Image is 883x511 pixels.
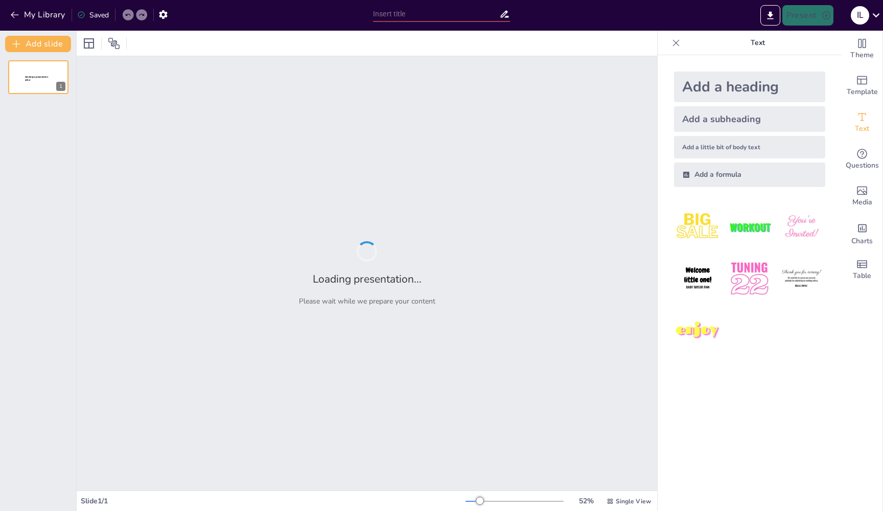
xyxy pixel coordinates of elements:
[674,203,722,251] img: 1.jpeg
[842,141,882,178] div: Get real-time input from your audience
[842,215,882,251] div: Add charts and graphs
[726,203,773,251] img: 2.jpeg
[760,5,780,26] button: Export to PowerPoint
[674,106,825,132] div: Add a subheading
[842,67,882,104] div: Add ready made slides
[674,72,825,102] div: Add a heading
[674,307,722,355] img: 7.jpeg
[851,5,869,26] button: I L
[56,82,65,91] div: 1
[8,60,68,94] div: 1
[847,86,878,98] span: Template
[108,37,120,50] span: Position
[373,7,499,21] input: Insert title
[852,197,872,208] span: Media
[616,497,651,505] span: Single View
[851,6,869,25] div: I L
[853,270,871,282] span: Table
[574,496,598,506] div: 52 %
[77,10,109,20] div: Saved
[850,50,874,61] span: Theme
[674,255,722,303] img: 4.jpeg
[726,255,773,303] img: 5.jpeg
[313,272,422,286] h2: Loading presentation...
[778,203,825,251] img: 3.jpeg
[778,255,825,303] img: 6.jpeg
[855,123,869,134] span: Text
[846,160,879,171] span: Questions
[782,5,833,26] button: Present
[851,236,873,247] span: Charts
[842,178,882,215] div: Add images, graphics, shapes or video
[674,162,825,187] div: Add a formula
[299,296,435,306] p: Please wait while we prepare your content
[674,136,825,158] div: Add a little bit of body text
[8,7,69,23] button: My Library
[81,35,97,52] div: Layout
[842,251,882,288] div: Add a table
[25,76,48,81] span: Sendsteps presentation editor
[684,31,831,55] p: Text
[842,104,882,141] div: Add text boxes
[81,496,466,506] div: Slide 1 / 1
[842,31,882,67] div: Change the overall theme
[5,36,71,52] button: Add slide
